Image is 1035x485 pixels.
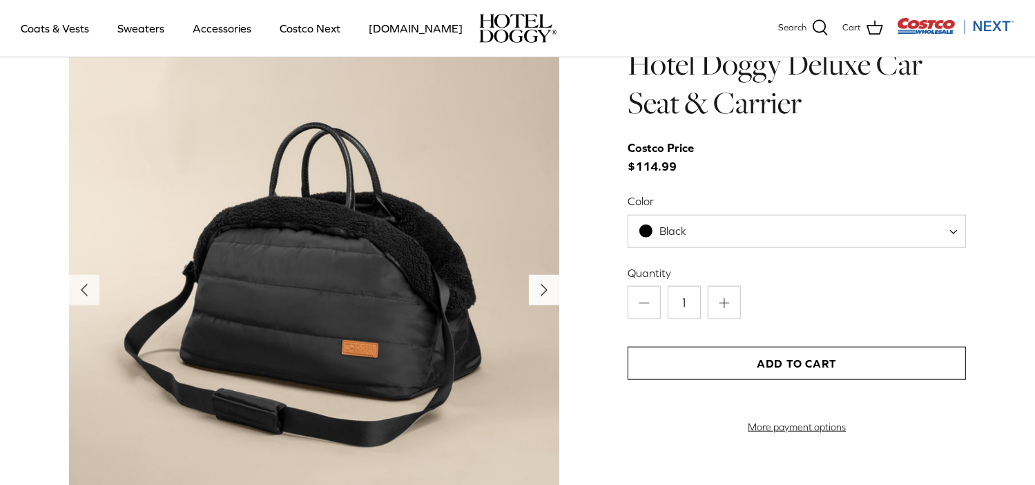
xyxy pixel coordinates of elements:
a: Costco Next [267,5,353,52]
span: Cart [842,21,861,35]
a: Search [778,19,829,37]
a: Coats & Vests [8,5,101,52]
input: Quantity [668,286,701,319]
span: Black [659,225,686,237]
button: Add to Cart [628,347,966,380]
span: $114.99 [628,139,708,176]
a: [DOMAIN_NAME] [356,5,475,52]
img: Costco Next [897,17,1014,35]
img: hoteldoggycom [479,14,557,43]
a: More payment options [628,421,966,433]
a: hoteldoggy.com hoteldoggycom [479,14,557,43]
a: Sweaters [105,5,177,52]
div: Costco Price [628,139,694,158]
label: Color [628,193,966,209]
a: Visit Costco Next [897,26,1014,37]
a: Accessories [180,5,264,52]
span: Black [628,224,714,238]
label: Quantity [628,265,966,280]
h1: Hotel Doggy Deluxe Car Seat & Carrier [628,45,966,123]
button: Next [529,275,559,305]
span: Search [778,21,806,35]
span: Black [628,215,966,248]
a: Cart [842,19,883,37]
button: Previous [69,275,99,305]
